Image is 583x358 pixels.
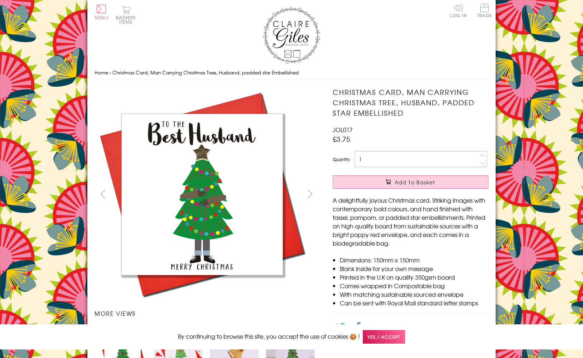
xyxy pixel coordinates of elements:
[95,66,488,80] nav: breadcrumbs
[333,156,350,163] label: Quantity
[333,125,353,134] span: JOL017
[95,186,111,202] button: prev
[318,87,533,302] img: Christmas Card, Man Carrying Christmas Tree, Husband, padded star Embellished
[340,281,488,290] li: Comes wrapped in Compostable bag
[333,134,350,144] span: £3.75
[119,14,136,25] span: 0 items
[302,186,318,202] button: next
[95,69,108,76] a: Home
[477,4,492,19] a: Trade
[477,4,492,18] span: Trade
[363,330,405,344] span: Yes, I accept
[340,264,488,273] li: Blank inside for your own message
[112,69,299,76] span: Christmas Card, Man Carrying Christmas Tree, Husband, padded star Embellished
[333,196,488,247] p: A delightfully joyous Christmas card. Striking images with contemporary bold colours, and hand fi...
[340,290,488,299] li: With matching sustainable sourced envelope
[263,7,320,64] img: Claire Giles Greetings Cards
[333,175,488,189] button: Add to Basket
[450,4,467,18] a: Log In
[95,309,318,318] h3: More views
[340,299,488,307] li: Can be sent with Royal Mail standard letter stamps
[95,14,109,21] span: Menu
[95,5,109,20] button: Menu
[333,87,488,118] h1: Christmas Card, Man Carrying Christmas Tree, Husband, padded star Embellished
[340,256,488,264] li: Dimensions: 150mm x 150mm
[95,87,309,302] img: Christmas Card, Man Carrying Christmas Tree, Husband, padded star Embellished
[340,273,488,281] li: Printed in the U.K on quality 350gsm board
[110,69,111,76] span: ›
[116,6,136,24] button: Basket0 items
[395,179,435,186] span: Add to Basket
